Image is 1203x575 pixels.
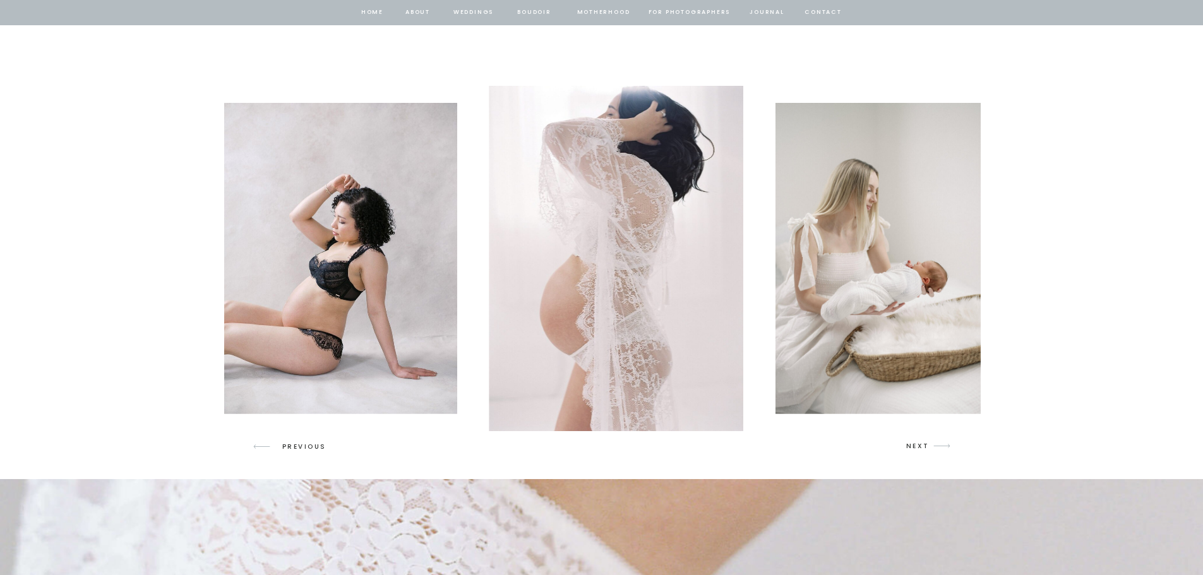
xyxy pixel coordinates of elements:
a: about [405,7,431,18]
a: journal [748,7,787,18]
img: blonde woman places baby in a basket all in white for seattle newborn photos with photographer Ja... [775,103,1008,413]
p: PREVIOUS [282,441,331,453]
a: for photographers [649,7,731,18]
a: Motherhood [577,7,630,18]
a: contact [803,7,844,18]
a: BOUDOIR [517,7,553,18]
p: NEXT [906,441,930,452]
a: home [361,7,385,18]
img: maternity boudoir photograph of pregnant belly with white lace robe by seattle photographer Jacqu... [489,86,743,431]
img: pregnant woman in lace underwear shows off pregnant belly in seattle studio with maternity boudoi... [224,103,457,413]
a: Weddings [452,7,495,18]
